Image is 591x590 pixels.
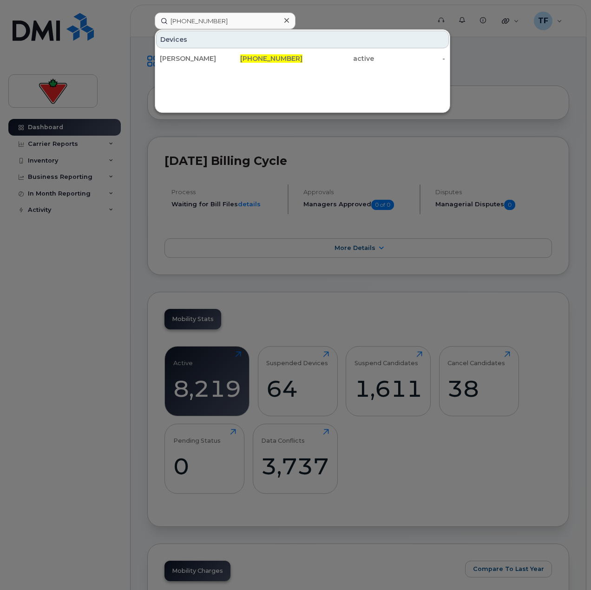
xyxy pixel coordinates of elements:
div: Devices [156,31,449,48]
a: [PERSON_NAME][PHONE_NUMBER]active- [156,50,449,67]
div: active [302,54,374,63]
div: - [374,54,446,63]
span: [PHONE_NUMBER] [240,54,302,63]
div: [PERSON_NAME] [160,54,231,63]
